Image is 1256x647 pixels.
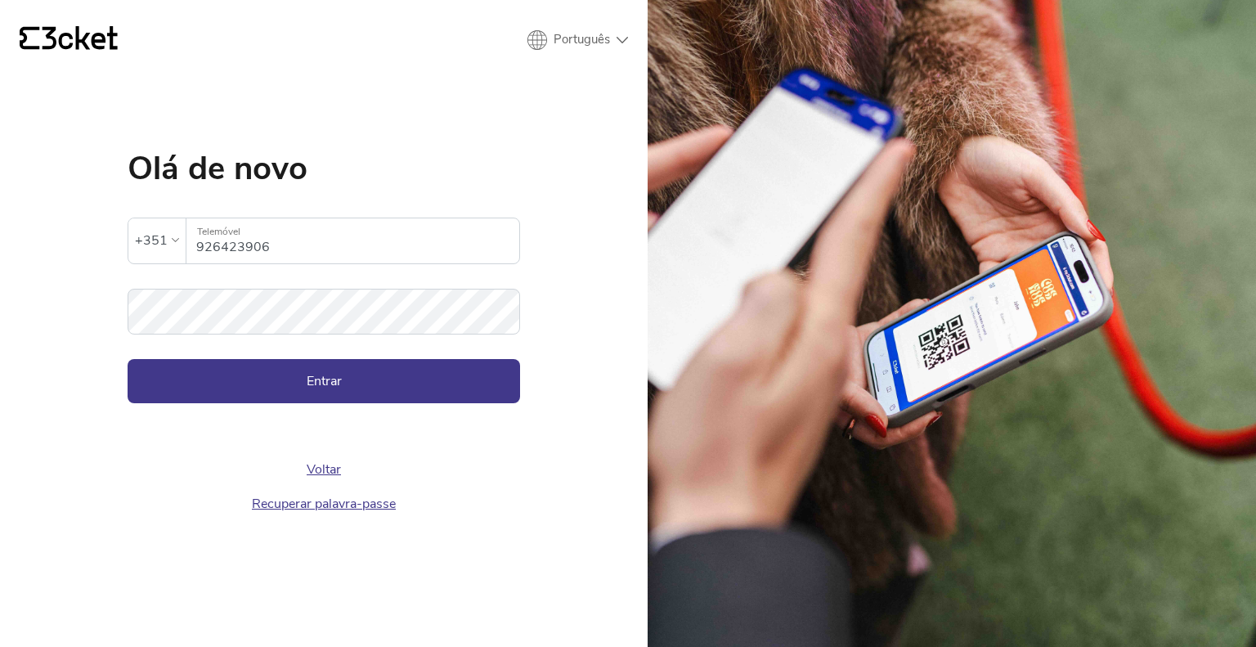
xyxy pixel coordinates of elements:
[252,495,396,513] a: Recuperar palavra-passe
[135,228,168,253] div: +351
[20,27,39,50] g: {' '}
[128,289,520,316] label: Palavra-passe
[186,218,519,245] label: Telemóvel
[196,218,519,263] input: Telemóvel
[128,152,520,185] h1: Olá de novo
[307,461,341,479] a: Voltar
[128,359,520,403] button: Entrar
[20,26,118,54] a: {' '}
